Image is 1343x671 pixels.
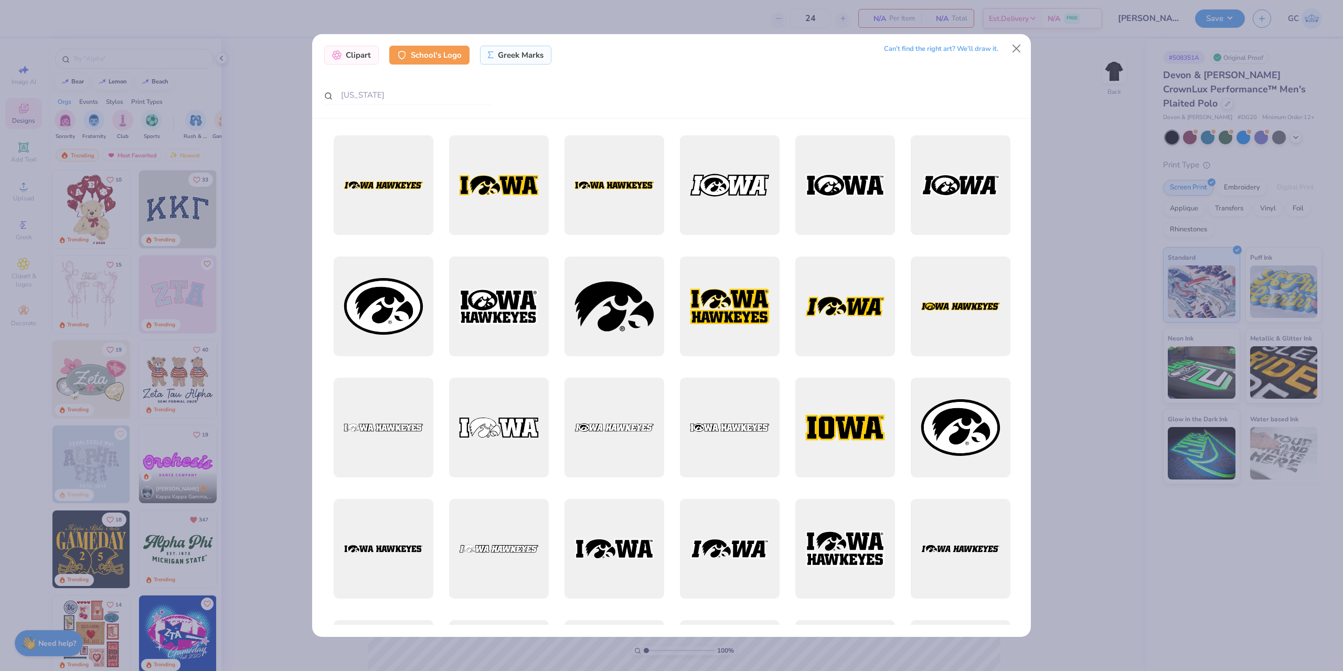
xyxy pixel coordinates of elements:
button: Close [1007,39,1027,59]
div: School's Logo [389,46,470,65]
div: Greek Marks [480,46,552,65]
div: Clipart [324,46,379,65]
div: Can’t find the right art? We’ll draw it. [884,40,998,58]
input: Search by name [324,86,492,105]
